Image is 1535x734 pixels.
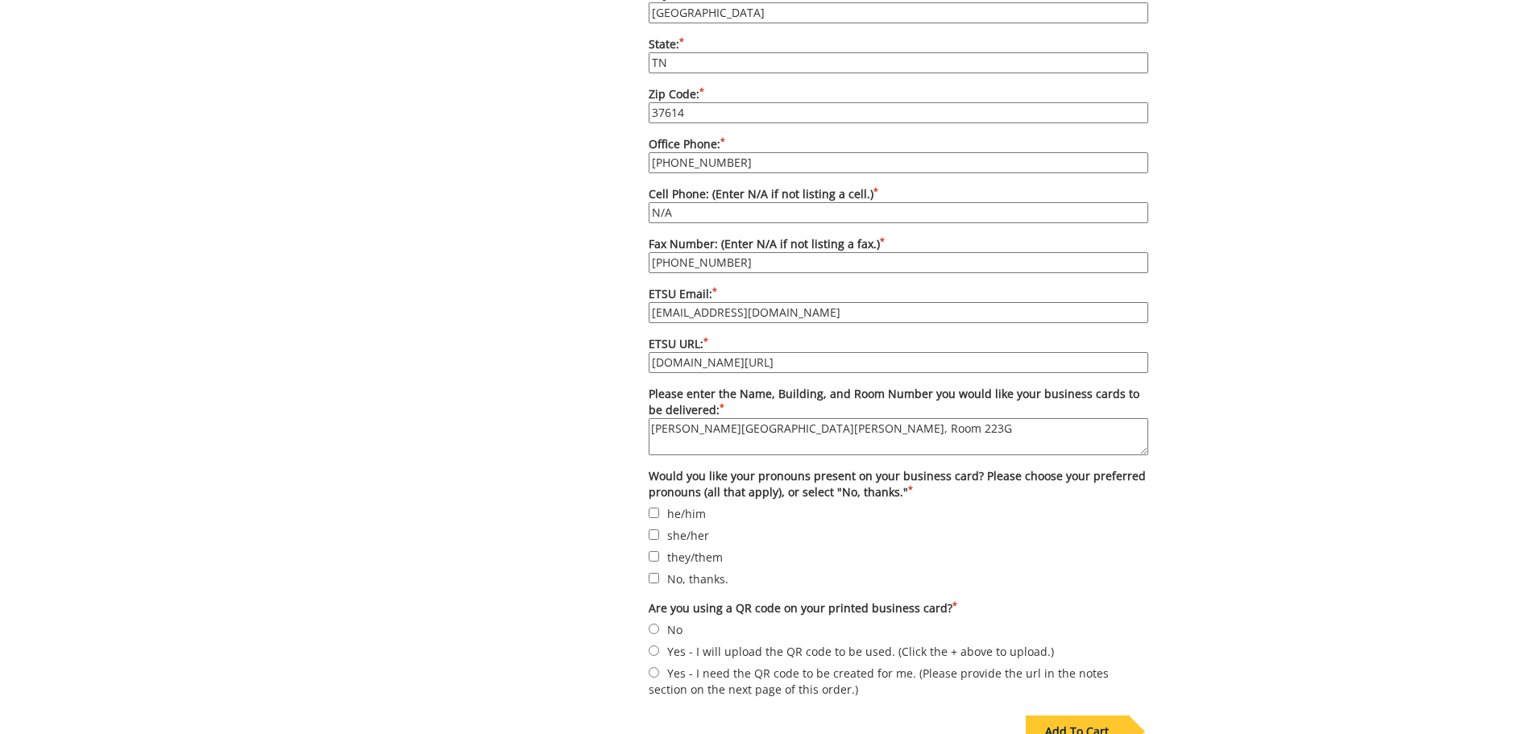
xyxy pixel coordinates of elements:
[649,600,1148,616] label: Are you using a QR code on your printed business card?
[649,551,659,562] input: they/them
[649,468,1148,500] label: Would you like your pronouns present on your business card? Please choose your preferred pronouns...
[649,664,1148,698] label: Yes - I need the QR code to be created for me. (Please provide the url in the notes section on th...
[649,202,1148,223] input: Cell Phone: (Enter N/A if not listing a cell.)*
[649,645,659,656] input: Yes - I will upload the QR code to be used. (Click the + above to upload.)
[649,418,1148,455] textarea: Please enter the Name, Building, and Room Number you would like your business cards to be deliver...
[649,642,1148,660] label: Yes - I will upload the QR code to be used. (Click the + above to upload.)
[649,573,659,583] input: No, thanks.
[649,86,1148,123] label: Zip Code:
[649,152,1148,173] input: Office Phone:*
[649,36,1148,73] label: State:
[649,302,1148,323] input: ETSU Email:*
[649,236,1148,273] label: Fax Number: (Enter N/A if not listing a fax.)
[649,667,659,678] input: Yes - I need the QR code to be created for me. (Please provide the url in the notes section on th...
[649,508,659,518] input: he/him
[649,624,659,634] input: No
[649,286,1148,323] label: ETSU Email:
[649,570,1148,587] label: No, thanks.
[649,252,1148,273] input: Fax Number: (Enter N/A if not listing a fax.)*
[649,102,1148,123] input: Zip Code:*
[649,526,1148,544] label: she/her
[649,336,1148,373] label: ETSU URL:
[649,620,1148,638] label: No
[649,386,1148,455] label: Please enter the Name, Building, and Room Number you would like your business cards to be delivered:
[649,352,1148,373] input: ETSU URL:*
[649,186,1148,223] label: Cell Phone: (Enter N/A if not listing a cell.)
[649,52,1148,73] input: State:*
[649,529,659,540] input: she/her
[649,136,1148,173] label: Office Phone:
[649,548,1148,566] label: they/them
[649,504,1148,522] label: he/him
[649,2,1148,23] input: City:*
